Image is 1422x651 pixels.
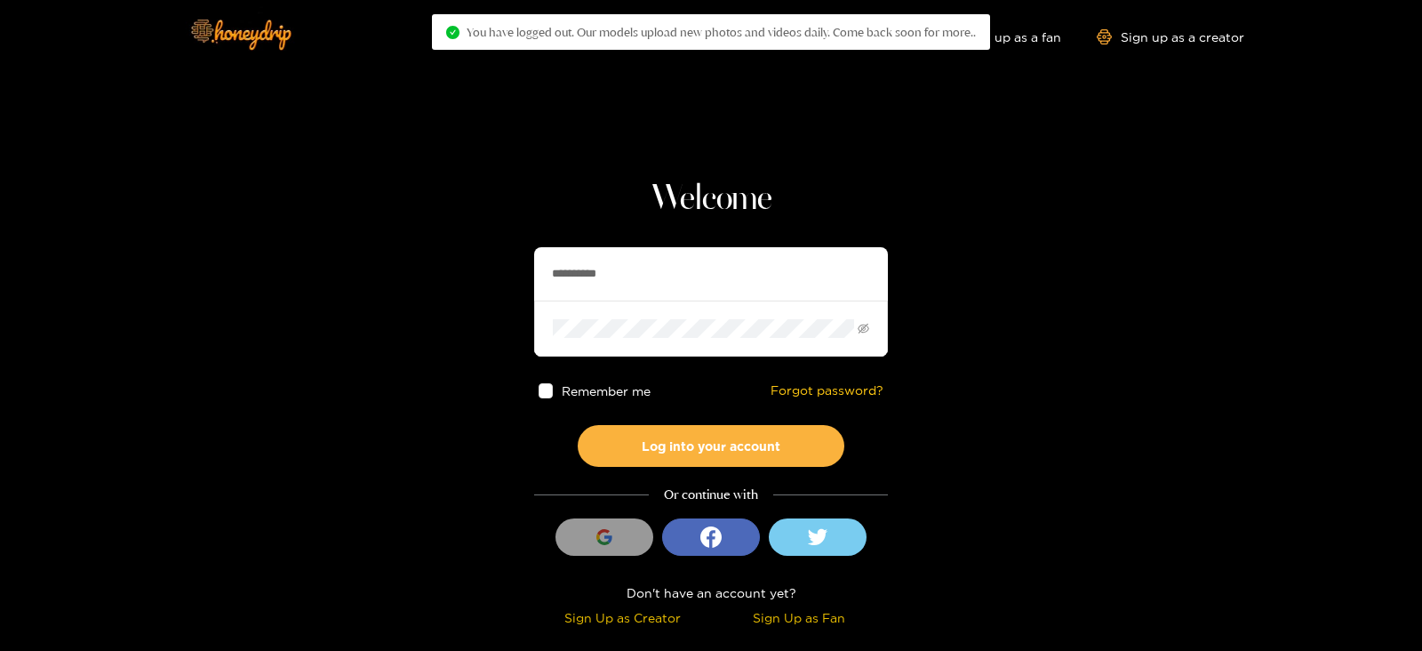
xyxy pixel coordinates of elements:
div: Sign Up as Fan [715,607,883,628]
span: You have logged out. Our models upload new photos and videos daily. Come back soon for more.. [467,25,976,39]
a: Forgot password? [771,383,883,398]
span: eye-invisible [858,323,869,334]
a: Sign up as a creator [1097,29,1244,44]
div: Or continue with [534,485,888,505]
button: Log into your account [578,425,844,467]
span: Remember me [563,384,651,398]
div: Don't have an account yet? [534,583,888,603]
a: Sign up as a fan [939,29,1061,44]
span: check-circle [446,26,459,39]
div: Sign Up as Creator [539,607,707,628]
h1: Welcome [534,178,888,221]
